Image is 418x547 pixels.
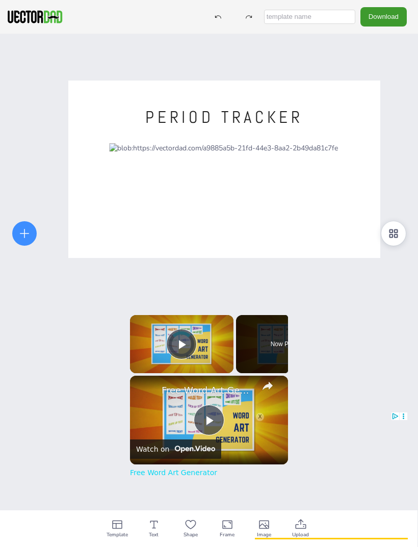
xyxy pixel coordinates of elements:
img: video of: Free Word Art Generator [130,315,233,373]
span: Text [149,531,159,539]
span: PERIOD TRACKER [145,107,303,128]
a: Free Word Art Generator [130,468,217,477]
button: Play Video [194,405,224,435]
div: X [256,413,264,421]
a: channel logo [136,382,156,402]
input: template name [264,10,355,24]
button: share [258,376,277,395]
span: Now Playing [271,341,305,347]
iframe: Advertisment [255,412,408,539]
a: Watch on Open.Video [130,439,221,459]
span: Shape [184,531,198,539]
span: Frame [220,531,234,539]
img: video of: Free Word Art Generator [130,376,288,464]
button: Play Video [166,329,197,359]
div: Video Player [130,376,288,464]
span: Template [107,531,128,539]
div: Video Player [130,315,233,373]
a: Free Word Art Generator [162,385,253,396]
div: Watch on [136,445,169,453]
button: Download [360,7,407,26]
img: Video channel logo [171,446,215,453]
img: VectorDad-1.png [6,9,64,24]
